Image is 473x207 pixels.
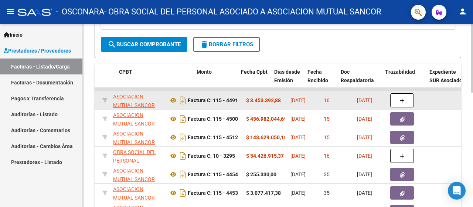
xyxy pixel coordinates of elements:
span: OBRA SOCIAL DEL PERSONAL ASOCIADO A ASOCIACION MUTUAL SANCOR [113,149,156,189]
span: Buscar Comprobante [108,41,181,48]
datatable-header-cell: Monto [194,64,238,97]
span: [DATE] [357,190,372,196]
strong: Factura C: 115 - 4512 [188,134,238,140]
span: [DATE] [290,171,306,177]
strong: Factura C: 115 - 4453 [188,190,238,196]
datatable-header-cell: Expediente SUR Asociado [426,64,467,97]
i: Descargar documento [178,94,188,106]
span: 35 [324,171,330,177]
span: Expediente SUR Asociado [429,69,462,83]
datatable-header-cell: Fecha Recibido [304,64,338,97]
i: Descargar documento [178,113,188,125]
span: Trazabilidad [385,69,415,75]
datatable-header-cell: CPBT [116,64,194,97]
span: [DATE] [357,97,372,103]
datatable-header-cell: Días desde Emisión [271,64,304,97]
span: [DATE] [290,190,306,196]
strong: Factura C: 10 - 3295 [188,153,235,159]
i: Descargar documento [178,187,188,199]
span: Borrar Filtros [200,41,253,48]
span: [DATE] [357,116,372,122]
span: Fecha Cpbt [241,69,268,75]
strong: $ 143.629.050,10 [246,134,287,140]
strong: $ 54.426.915,37 [246,153,284,159]
span: CPBT [119,69,132,75]
span: Inicio [4,31,23,39]
span: [DATE] [290,153,306,159]
div: Open Intercom Messenger [448,182,466,200]
strong: Factura C: 115 - 4454 [188,171,238,177]
button: Borrar Filtros [193,37,260,52]
span: - OSCONARA [56,4,104,20]
span: Prestadores / Proveedores [4,47,71,55]
div: 30590354798 [113,185,163,201]
span: [DATE] [290,116,306,122]
span: 35 [324,190,330,196]
span: 16 [324,153,330,159]
datatable-header-cell: Fecha Cpbt [238,64,271,97]
i: Descargar documento [178,131,188,143]
button: Buscar Comprobante [101,37,187,52]
span: ASOCIACION MUTUAL SANCOR SALUD [113,168,155,191]
strong: Factura C: 115 - 4491 [188,97,238,103]
span: [DATE] [357,153,372,159]
datatable-header-cell: Doc Respaldatoria [338,64,382,97]
span: Monto [197,69,212,75]
div: 30590354798 [113,167,163,182]
mat-icon: delete [200,40,209,49]
div: 30590354798 [113,111,163,127]
strong: Factura C: 115 - 4500 [188,116,238,122]
datatable-header-cell: Trazabilidad [382,64,426,97]
span: 16 [324,97,330,103]
span: [DATE] [290,134,306,140]
span: Fecha Recibido [307,69,328,83]
span: [DATE] [357,134,372,140]
span: Días desde Emisión [274,69,300,83]
mat-icon: person [458,7,467,16]
span: ASOCIACION MUTUAL SANCOR SALUD [113,94,155,117]
span: 15 [324,134,330,140]
i: Descargar documento [178,150,188,162]
strong: $ 3.077.417,38 [246,190,281,196]
span: ASOCIACION MUTUAL SANCOR SALUD [113,112,155,135]
span: Doc Respaldatoria [341,69,374,83]
span: - OBRA SOCIAL DEL PERSONAL ASOCIADO A ASOCIACION MUTUAL SANCOR [104,4,381,20]
strong: $ 3.453.392,88 [246,97,281,103]
div: 30590354798 [113,93,163,108]
span: [DATE] [290,97,306,103]
div: 30590354798 [113,130,163,145]
div: 30709566241 [113,148,163,164]
i: Descargar documento [178,168,188,180]
span: ASOCIACION MUTUAL SANCOR SALUD [113,131,155,154]
mat-icon: search [108,40,116,49]
strong: $ 456.982.044,65 [246,116,287,122]
strong: $ 255.330,00 [246,171,276,177]
mat-icon: menu [6,7,15,16]
span: [DATE] [357,171,372,177]
span: 15 [324,116,330,122]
